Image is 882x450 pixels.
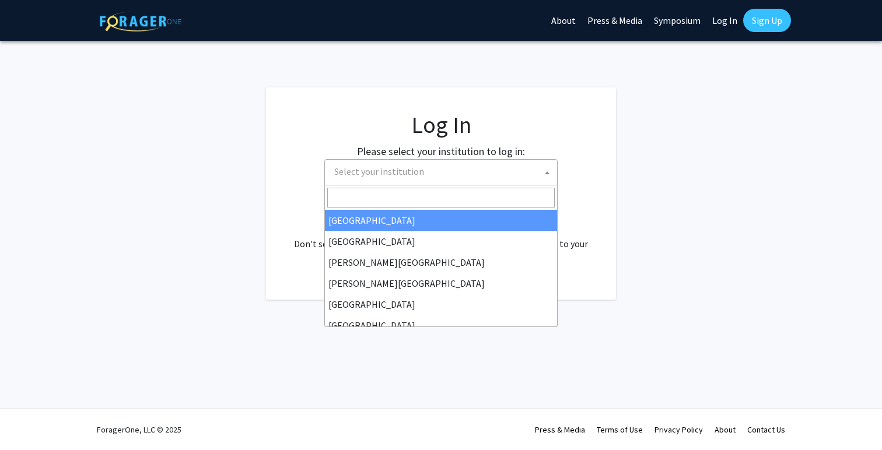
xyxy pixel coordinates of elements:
[325,231,557,252] li: [GEOGRAPHIC_DATA]
[654,424,703,435] a: Privacy Policy
[325,315,557,336] li: [GEOGRAPHIC_DATA]
[597,424,643,435] a: Terms of Use
[97,409,181,450] div: ForagerOne, LLC © 2025
[289,111,593,139] h1: Log In
[100,11,181,31] img: ForagerOne Logo
[330,160,557,184] span: Select your institution
[747,424,785,435] a: Contact Us
[334,166,424,177] span: Select your institution
[324,159,558,185] span: Select your institution
[325,273,557,294] li: [PERSON_NAME][GEOGRAPHIC_DATA]
[325,294,557,315] li: [GEOGRAPHIC_DATA]
[325,210,557,231] li: [GEOGRAPHIC_DATA]
[535,424,585,435] a: Press & Media
[832,398,873,441] iframe: Chat
[715,424,736,435] a: About
[327,188,555,208] input: Search
[325,252,557,273] li: [PERSON_NAME][GEOGRAPHIC_DATA]
[289,209,593,265] div: No account? . Don't see your institution? about bringing ForagerOne to your institution.
[743,9,791,32] a: Sign Up
[357,143,525,159] label: Please select your institution to log in:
